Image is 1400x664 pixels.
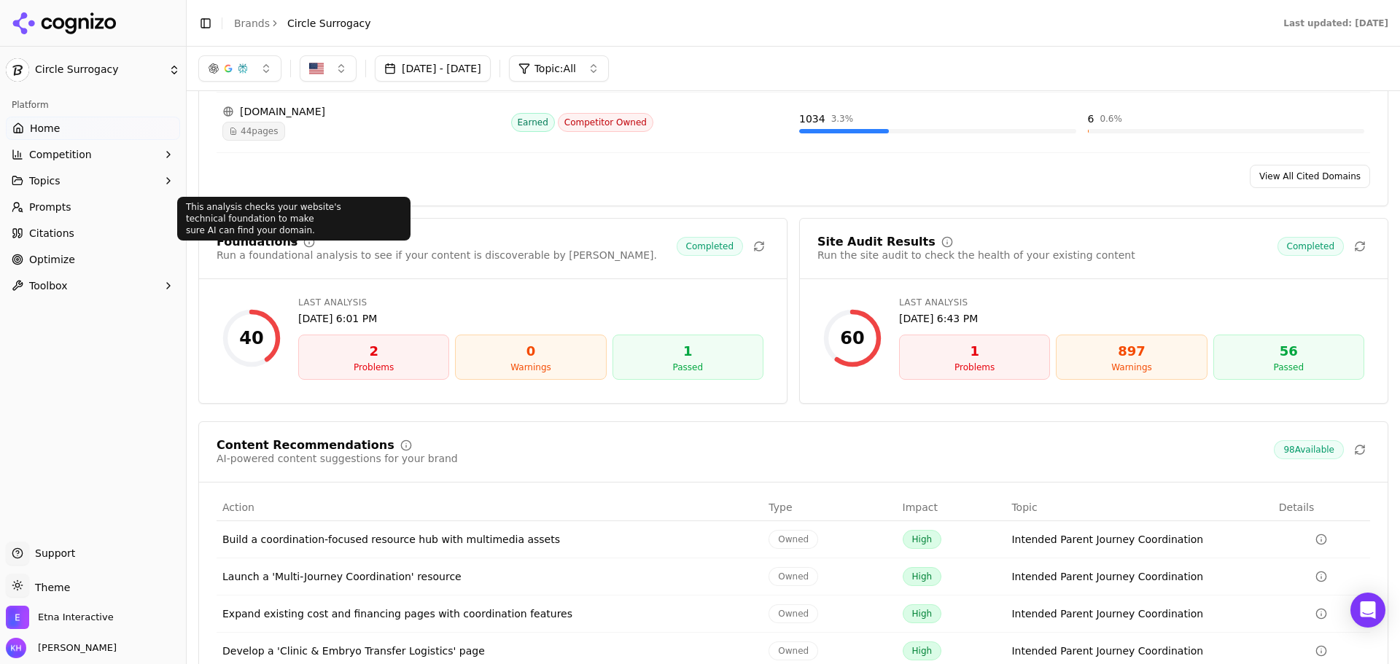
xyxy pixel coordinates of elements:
div: Warnings [1062,362,1200,373]
div: [DATE] 6:01 PM [298,311,763,326]
a: Citations [6,222,180,245]
div: Run a foundational analysis to see if your content is discoverable by [PERSON_NAME]. [217,248,657,262]
div: Foundations [217,236,297,248]
div: Run the site audit to check the health of your existing content [817,248,1135,262]
img: Circle Surrogacy [6,58,29,82]
img: US [309,61,324,76]
div: Action [222,500,757,515]
span: Support [29,546,75,561]
div: [DOMAIN_NAME] [222,104,499,119]
div: Build a coordination-focused resource hub with multimedia assets [222,532,757,547]
span: Toolbox [29,278,68,293]
div: 0.6 % [1100,113,1122,125]
span: High [903,567,942,586]
span: Circle Surrogacy [35,63,163,77]
button: Open user button [6,638,117,658]
button: Topics [6,169,180,192]
a: Optimize [6,248,180,271]
div: Warnings [462,362,599,373]
span: Etna Interactive [38,611,114,624]
div: AI-powered content suggestions for your brand [217,451,458,466]
span: High [903,530,942,549]
span: Theme [29,582,70,593]
span: [PERSON_NAME] [32,641,117,655]
span: 98 Available [1274,440,1344,459]
span: High [903,641,942,660]
span: Completed [1277,237,1344,256]
span: 44 pages [222,122,285,141]
span: Home [30,121,60,136]
div: 0 [462,341,599,362]
button: [DATE] - [DATE] [375,55,491,82]
div: Type [769,500,890,515]
div: 60 [840,327,864,350]
button: Open organization switcher [6,606,114,629]
span: Circle Surrogacy [287,16,371,31]
div: Content Recommendations [217,440,394,451]
div: 2 [305,341,443,362]
a: Home [6,117,180,140]
span: Citations [29,226,74,241]
div: Launch a 'Multi-Journey Coordination' resource [222,569,757,584]
div: Expand existing cost and financing pages with coordination features [222,606,757,621]
span: Competition [29,147,92,162]
div: Topic [1011,500,1267,515]
div: 1 [619,341,757,362]
div: 1 [906,341,1043,362]
div: Develop a 'Clinic & Embryo Transfer Logistics' page [222,644,757,658]
span: Completed [677,237,743,256]
div: [DATE] 6:43 PM [899,311,1364,326]
a: Prompts [6,195,180,219]
a: Brands [234,17,270,29]
div: Last Analysis [298,297,763,308]
a: Intended Parent Journey Coordination [1011,532,1203,547]
div: Open Intercom Messenger [1350,593,1385,628]
div: Problems [906,362,1043,373]
span: Owned [769,641,818,660]
span: Owned [769,530,818,549]
div: Site Audit Results [817,236,936,248]
span: Optimize [29,252,75,267]
a: Intended Parent Journey Coordination [1011,569,1203,584]
div: Passed [1220,362,1358,373]
nav: breadcrumb [234,16,371,31]
div: Platform [6,93,180,117]
span: Topic: All [534,61,576,76]
div: Last Analysis [899,297,1364,308]
img: Kristin Hansen [6,638,26,658]
div: Passed [619,362,757,373]
div: Details [1279,500,1364,515]
div: 1034 [799,112,825,126]
div: 3.3 % [831,113,854,125]
span: Prompts [29,200,71,214]
div: Problems [305,362,443,373]
button: Competition [6,143,180,166]
div: 897 [1062,341,1200,362]
div: Last updated: [DATE] [1283,17,1388,29]
div: This analysis checks your website's technical foundation to make sure AI can find your domain. [177,197,411,241]
a: Intended Parent Journey Coordination [1011,644,1203,658]
span: High [903,604,942,623]
div: 56 [1220,341,1358,362]
img: Etna Interactive [6,606,29,629]
div: 40 [239,327,263,350]
button: Toolbox [6,274,180,297]
div: 6 [1088,112,1094,126]
span: Earned [511,113,555,132]
a: View All Cited Domains [1250,165,1370,188]
span: Topics [29,173,61,188]
a: Intended Parent Journey Coordination [1011,606,1203,621]
span: Owned [769,604,818,623]
div: Impact [903,500,1000,515]
span: Competitor Owned [558,113,653,132]
span: Owned [769,567,818,586]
